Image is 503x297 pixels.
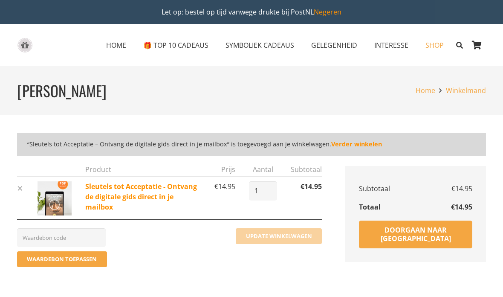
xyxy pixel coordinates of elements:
button: Update winkelwagen [236,228,322,244]
div: “Sleutels tot Acceptatie – Ontvang de digitale gids direct in je mailbox” is toegevoegd aan je wi... [17,133,486,156]
h1: [PERSON_NAME] [17,80,241,101]
button: Waardebon toepassen [17,251,107,267]
th: Prijs [208,166,242,177]
a: Home [416,86,435,95]
bdi: 14.95 [451,184,472,193]
span: SHOP [425,41,444,50]
th: Totaal [359,198,431,216]
input: Waardebon code [17,228,106,247]
a: Winkelwagen [467,24,486,67]
span: 🎁 TOP 10 CADEAUS [143,41,208,50]
input: Productaantal [249,181,277,201]
bdi: 14.95 [451,202,472,212]
a: Negeren [314,7,341,17]
span: GELEGENHEID [311,41,357,50]
a: HOMEHOME Menu [98,35,135,56]
a: GELEGENHEIDGELEGENHEID Menu [303,35,366,56]
a: Verwijder Sleutels tot Acceptatie - Ontvang de digitale gids direct in je mailbox uit winkelwagen [17,181,31,195]
a: 🎁 TOP 10 CADEAUS🎁 TOP 10 CADEAUS Menu [135,35,217,56]
a: SHOPSHOP Menu [417,35,452,56]
bdi: 14.95 [214,182,235,191]
th: Subtotaal [284,166,322,177]
span: INTERESSE [374,41,408,50]
span: € [451,184,455,193]
bdi: 14.95 [301,182,322,191]
th: Aantal [242,166,284,177]
span: € [451,202,455,212]
span: € [214,182,218,191]
a: Verder winkelen [331,140,382,148]
a: gift-box-icon-grey-inspirerendwinkelen [17,38,33,53]
img: SLEUTELS TOT ACCEPTATIE -Acceptatie en loslaten quotes met acceptatie oefeningen en tips van ings... [38,181,72,215]
a: INTERESSEINTERESSE Menu [366,35,417,56]
th: Product [78,166,208,177]
span: SYMBOLIEK CADEAUS [225,41,294,50]
a: Sleutels tot Acceptatie - Ontvang de digitale gids direct in je mailbox [85,182,197,212]
span: € [301,182,304,191]
th: Subtotaal [359,180,431,198]
span: HOME [106,41,126,50]
a: Zoeken [452,35,467,56]
a: SYMBOLIEK CADEAUSSYMBOLIEK CADEAUS Menu [217,35,303,56]
a: Winkelmand [446,86,486,95]
a: Doorgaan naar [GEOGRAPHIC_DATA] [359,221,472,249]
